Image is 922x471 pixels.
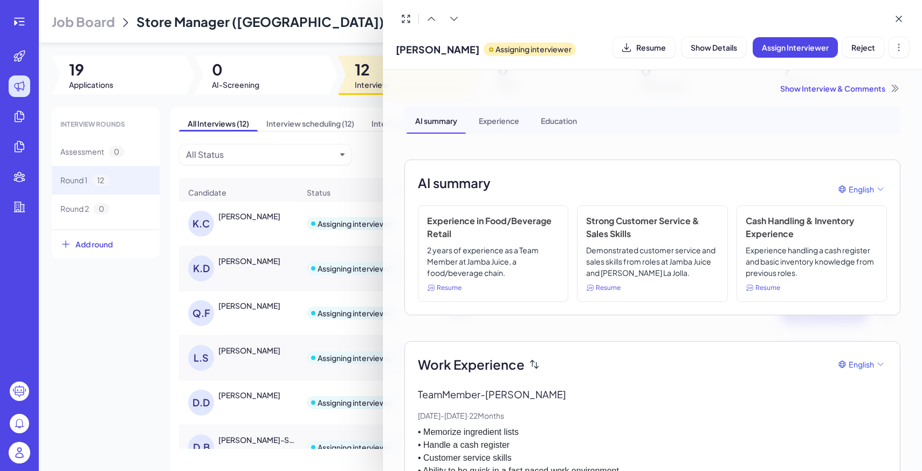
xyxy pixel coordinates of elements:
span: English [849,359,874,370]
h3: Cash Handling & Inventory Experience [746,214,878,240]
p: Assigning interviewer [496,44,572,55]
div: Show Interview & Comments [404,83,900,94]
span: Resume [636,43,666,52]
button: Show Details [682,37,746,58]
p: [DATE] - [DATE] · 22 Months [418,410,887,421]
p: 2 years of experience as a Team Member at Jamba Juice, a food/beverage chain. [427,245,559,279]
div: AI summary [407,107,466,134]
button: Reject [842,37,884,58]
span: Reject [851,43,875,52]
h3: Strong Customer Service & Sales Skills [586,214,718,240]
span: Resume [437,283,462,293]
p: Demonstrated customer service and sales skills from roles at Jamba Juice and [PERSON_NAME] La Jolla. [586,245,718,279]
span: Resume [755,283,780,293]
span: Assign Interviewer [762,43,829,52]
span: Show Details [691,43,737,52]
span: English [849,184,874,195]
span: Work Experience [418,355,525,374]
p: TeamMember - [PERSON_NAME] [418,387,887,401]
h3: Experience in Food/Beverage Retail [427,214,559,240]
div: Education [532,107,586,134]
button: Assign Interviewer [753,37,838,58]
span: Resume [596,283,621,293]
span: [PERSON_NAME] [396,42,479,57]
h2: AI summary [418,173,491,192]
button: Resume [613,37,675,58]
div: Experience [470,107,528,134]
p: Experience handling a cash register and basic inventory knowledge from previous roles. [746,245,878,279]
